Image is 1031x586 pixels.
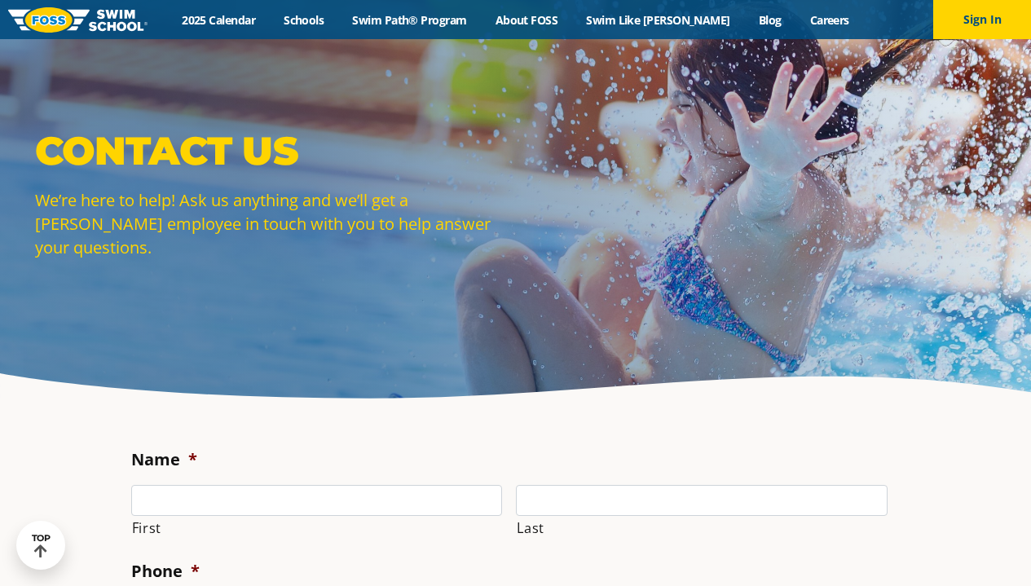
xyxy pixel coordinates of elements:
div: TOP [32,533,51,558]
input: Last name [516,485,888,516]
a: Schools [270,12,338,28]
a: Swim Like [PERSON_NAME] [572,12,745,28]
label: Last [517,517,888,540]
a: Blog [744,12,795,28]
a: Swim Path® Program [338,12,481,28]
a: 2025 Calendar [168,12,270,28]
a: About FOSS [481,12,572,28]
p: Contact Us [35,126,508,175]
label: First [132,517,503,540]
a: Careers [795,12,863,28]
img: FOSS Swim School Logo [8,7,148,33]
label: Name [131,449,197,470]
label: Phone [131,561,200,582]
input: First name [131,485,503,516]
p: We’re here to help! Ask us anything and we’ll get a [PERSON_NAME] employee in touch with you to h... [35,188,508,259]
